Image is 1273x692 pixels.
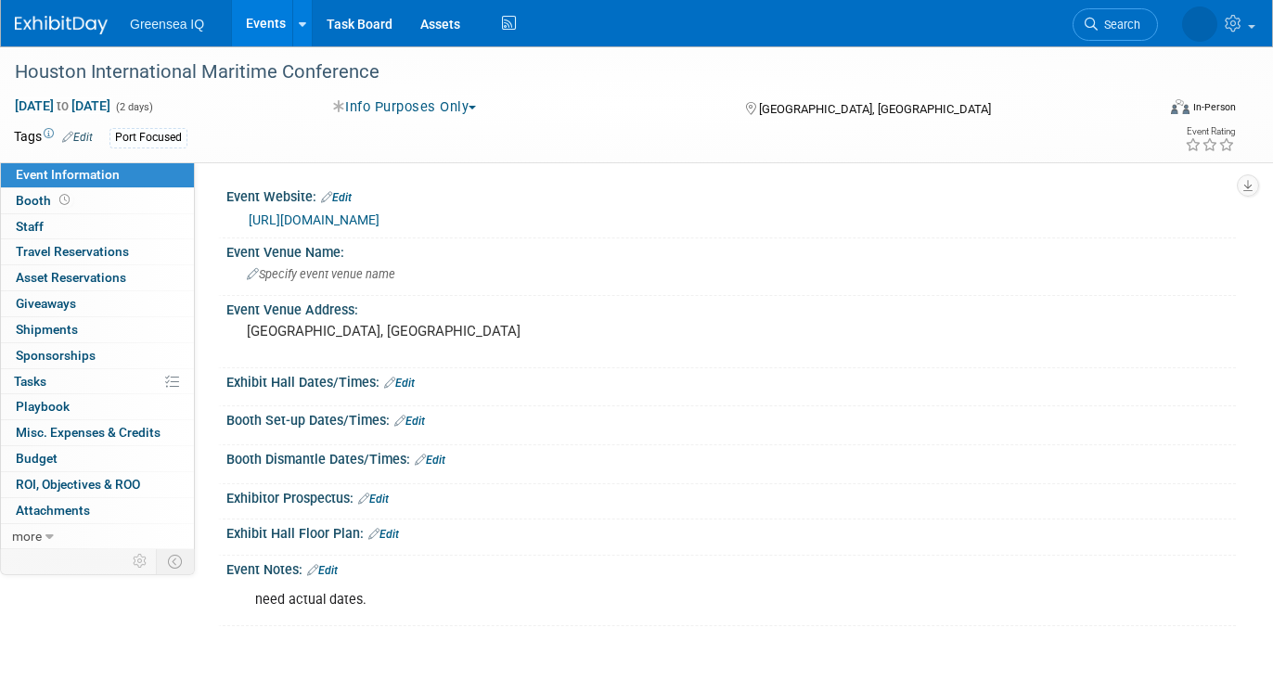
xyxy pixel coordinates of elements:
div: Booth Dismantle Dates/Times: [226,445,1236,469]
div: In-Person [1192,100,1236,114]
span: Misc. Expenses & Credits [16,425,161,440]
a: [URL][DOMAIN_NAME] [249,212,379,227]
td: Tags [14,127,93,148]
span: more [12,529,42,544]
a: Playbook [1,394,194,419]
span: Specify event venue name [247,267,395,281]
a: Shipments [1,317,194,342]
div: Exhibitor Prospectus: [226,484,1236,508]
a: Edit [384,377,415,390]
a: Sponsorships [1,343,194,368]
td: Personalize Event Tab Strip [124,549,157,573]
a: Event Information [1,162,194,187]
span: (2 days) [114,101,153,113]
a: Travel Reservations [1,239,194,264]
span: Budget [16,451,58,466]
div: Event Venue Name: [226,238,1236,262]
span: [DATE] [DATE] [14,97,111,114]
span: Attachments [16,503,90,518]
span: Shipments [16,322,78,337]
span: [GEOGRAPHIC_DATA], [GEOGRAPHIC_DATA] [759,102,991,116]
div: Event Notes: [226,556,1236,580]
a: Booth [1,188,194,213]
a: Edit [62,131,93,144]
span: Giveaways [16,296,76,311]
a: Budget [1,446,194,471]
span: Search [1098,18,1140,32]
a: Tasks [1,369,194,394]
a: Edit [415,454,445,467]
a: Giveaways [1,291,194,316]
span: Staff [16,219,44,234]
span: ROI, Objectives & ROO [16,477,140,492]
div: Port Focused [109,128,187,147]
a: Edit [307,564,338,577]
a: Asset Reservations [1,265,194,290]
span: Sponsorships [16,348,96,363]
span: to [54,98,71,113]
span: Event Information [16,167,120,182]
img: Format-Inperson.png [1171,99,1189,114]
div: Houston International Maritime Conference [8,56,1132,89]
span: Booth not reserved yet [56,193,73,207]
a: ROI, Objectives & ROO [1,472,194,497]
div: Exhibit Hall Dates/Times: [226,368,1236,392]
div: need actual dates. [242,582,1039,619]
span: Travel Reservations [16,244,129,259]
span: Playbook [16,399,70,414]
span: Greensea IQ [130,17,204,32]
div: Event Venue Address: [226,296,1236,319]
a: Edit [368,528,399,541]
pre: [GEOGRAPHIC_DATA], [GEOGRAPHIC_DATA] [247,323,626,340]
a: more [1,524,194,549]
a: Misc. Expenses & Credits [1,420,194,445]
img: ExhibitDay [15,16,108,34]
span: Asset Reservations [16,270,126,285]
button: Info Purposes Only [327,97,484,117]
div: Event Website: [226,183,1236,207]
div: Exhibit Hall Floor Plan: [226,519,1236,544]
a: Edit [321,191,352,204]
a: Edit [358,493,389,506]
div: Event Rating [1185,127,1235,136]
div: Event Format [1056,96,1237,124]
a: Edit [394,415,425,428]
a: Attachments [1,498,194,523]
a: Search [1073,8,1158,41]
td: Toggle Event Tabs [157,549,195,573]
span: Tasks [14,374,46,389]
a: Staff [1,214,194,239]
div: Booth Set-up Dates/Times: [226,406,1236,430]
img: Lindsey Keller [1182,6,1217,42]
span: Booth [16,193,73,208]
